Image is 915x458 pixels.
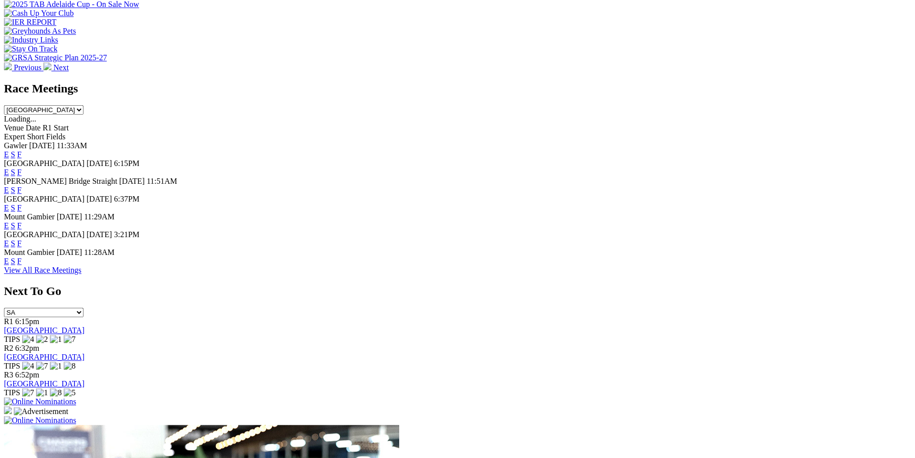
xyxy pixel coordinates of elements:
h2: Next To Go [4,285,911,298]
img: Stay On Track [4,44,57,53]
span: [GEOGRAPHIC_DATA] [4,159,84,167]
span: Venue [4,124,24,132]
img: 7 [22,388,34,397]
span: 11:29AM [84,212,115,221]
span: R3 [4,371,13,379]
a: S [11,204,15,212]
a: E [4,204,9,212]
span: 6:15pm [15,317,40,326]
a: S [11,239,15,248]
span: [DATE] [57,248,83,256]
span: [DATE] [119,177,145,185]
span: Expert [4,132,25,141]
span: 3:21PM [114,230,140,239]
span: 11:51AM [147,177,177,185]
span: [DATE] [29,141,55,150]
a: E [4,221,9,230]
a: [GEOGRAPHIC_DATA] [4,326,84,334]
a: F [17,221,22,230]
a: F [17,186,22,194]
img: 7 [64,335,76,344]
a: [GEOGRAPHIC_DATA] [4,379,84,388]
span: Fields [46,132,65,141]
img: 4 [22,335,34,344]
img: Industry Links [4,36,58,44]
span: [DATE] [86,230,112,239]
img: Advertisement [14,407,68,416]
a: F [17,239,22,248]
span: R1 Start [42,124,69,132]
img: Cash Up Your Club [4,9,74,18]
img: Greyhounds As Pets [4,27,76,36]
span: [GEOGRAPHIC_DATA] [4,195,84,203]
span: 11:33AM [57,141,87,150]
img: 1 [36,388,48,397]
h2: Race Meetings [4,82,911,95]
a: E [4,186,9,194]
a: E [4,257,9,265]
span: Previous [14,63,42,72]
span: Short [27,132,44,141]
img: 1 [50,362,62,371]
img: 7 [36,362,48,371]
span: R2 [4,344,13,352]
img: Online Nominations [4,397,76,406]
span: Gawler [4,141,27,150]
span: Date [26,124,41,132]
span: [GEOGRAPHIC_DATA] [4,230,84,239]
a: S [11,257,15,265]
span: Mount Gambier [4,212,55,221]
a: F [17,168,22,176]
img: 8 [64,362,76,371]
img: 2 [36,335,48,344]
a: F [17,257,22,265]
a: E [4,150,9,159]
a: Previous [4,63,43,72]
img: chevron-right-pager-white.svg [43,62,51,70]
a: E [4,239,9,248]
span: 6:37PM [114,195,140,203]
span: 6:32pm [15,344,40,352]
img: 1 [50,335,62,344]
a: Next [43,63,69,72]
a: E [4,168,9,176]
span: Next [53,63,69,72]
a: S [11,168,15,176]
a: F [17,204,22,212]
img: GRSA Strategic Plan 2025-27 [4,53,107,62]
img: 4 [22,362,34,371]
img: IER REPORT [4,18,56,27]
img: chevron-left-pager-white.svg [4,62,12,70]
img: Online Nominations [4,416,76,425]
span: R1 [4,317,13,326]
span: 11:28AM [84,248,115,256]
span: TIPS [4,362,20,370]
span: Mount Gambier [4,248,55,256]
a: F [17,150,22,159]
span: 6:52pm [15,371,40,379]
a: View All Race Meetings [4,266,82,274]
img: 5 [64,388,76,397]
a: S [11,186,15,194]
span: [DATE] [57,212,83,221]
span: Loading... [4,115,36,123]
a: [GEOGRAPHIC_DATA] [4,353,84,361]
img: 15187_Greyhounds_GreysPlayCentral_Resize_SA_WebsiteBanner_300x115_2025.jpg [4,406,12,414]
span: TIPS [4,388,20,397]
span: 6:15PM [114,159,140,167]
a: S [11,150,15,159]
span: [DATE] [86,159,112,167]
a: S [11,221,15,230]
span: [DATE] [86,195,112,203]
span: TIPS [4,335,20,343]
span: [PERSON_NAME] Bridge Straight [4,177,117,185]
img: 8 [50,388,62,397]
